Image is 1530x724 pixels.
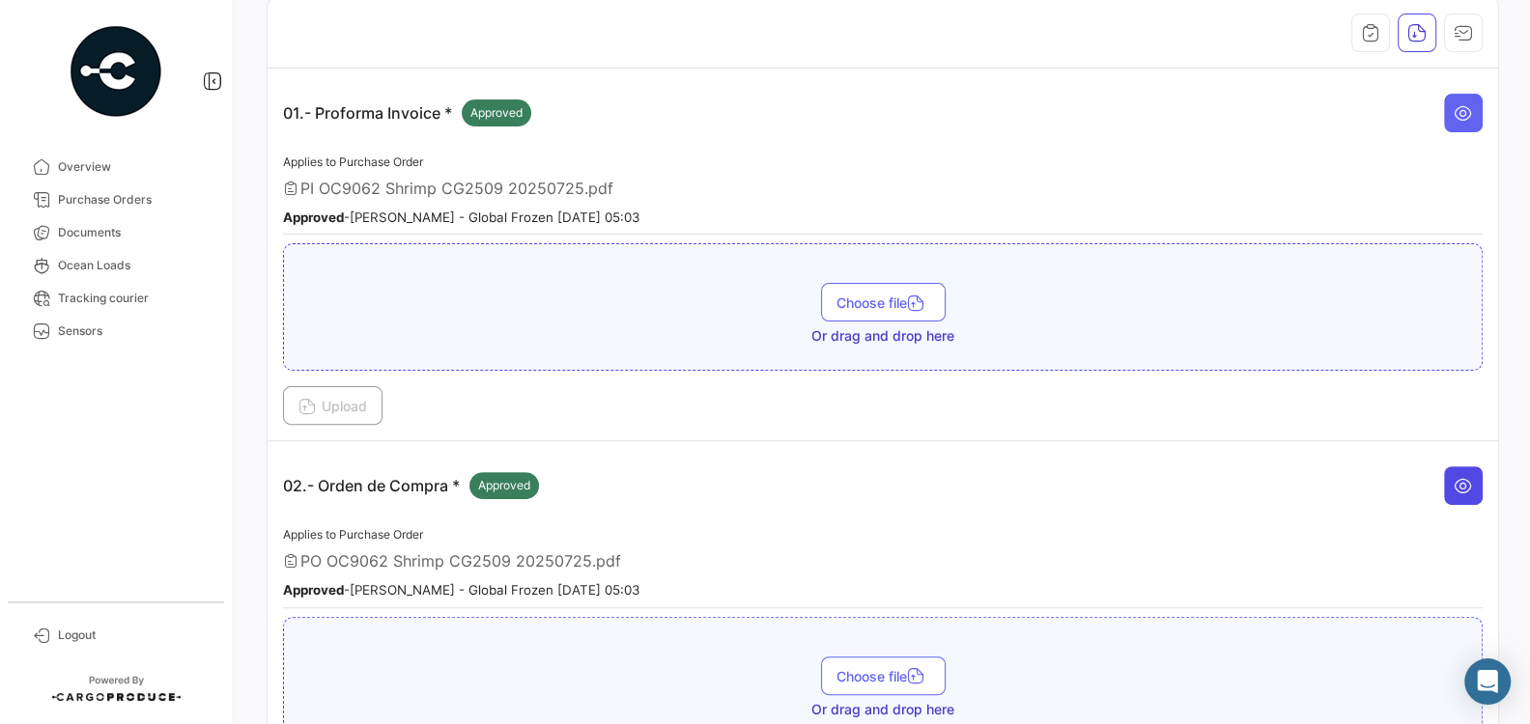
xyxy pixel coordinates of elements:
[283,527,423,542] span: Applies to Purchase Order
[15,151,216,183] a: Overview
[836,668,930,684] span: Choose file
[15,315,216,348] a: Sensors
[1464,658,1511,705] div: Abrir Intercom Messenger
[298,398,367,414] span: Upload
[821,283,946,321] button: Choose file
[300,179,613,198] span: PI OC9062 Shrimp CG2509 20250725.pdf
[283,209,639,225] small: - [PERSON_NAME] - Global Frozen [DATE] 05:03
[283,582,639,598] small: - [PERSON_NAME] - Global Frozen [DATE] 05:03
[58,257,209,274] span: Ocean Loads
[15,249,216,282] a: Ocean Loads
[283,99,531,126] p: 01.- Proforma Invoice *
[283,386,382,425] button: Upload
[15,183,216,216] a: Purchase Orders
[58,322,209,340] span: Sensors
[300,551,621,571] span: PO OC9062 Shrimp CG2509 20250725.pdf
[283,472,539,499] p: 02.- Orden de Compra *
[836,294,930,311] span: Choose file
[821,656,946,695] button: Choose file
[15,282,216,315] a: Tracking courier
[470,104,523,122] span: Approved
[283,209,344,225] b: Approved
[58,191,209,209] span: Purchase Orders
[15,216,216,249] a: Documents
[58,627,209,644] span: Logout
[58,290,209,307] span: Tracking courier
[58,158,209,176] span: Overview
[283,154,423,169] span: Applies to Purchase Order
[283,582,344,598] b: Approved
[811,326,954,346] span: Or drag and drop here
[811,700,954,719] span: Or drag and drop here
[68,23,164,120] img: powered-by.png
[58,224,209,241] span: Documents
[478,477,530,494] span: Approved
